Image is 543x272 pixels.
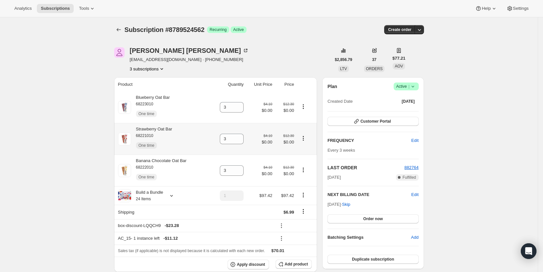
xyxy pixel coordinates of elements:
[360,119,391,124] span: Customer Portal
[131,94,170,120] div: Blueberry Oat Bar
[363,216,383,221] span: Order now
[513,6,529,11] span: Settings
[298,103,309,110] button: Product actions
[298,191,309,199] button: Product actions
[398,97,419,106] button: [DATE]
[264,102,272,106] small: $4.10
[395,64,403,68] span: AOV
[327,164,404,171] h2: LAST ORDER
[130,66,165,72] button: Product actions
[136,197,151,201] small: 24 Items
[118,164,131,177] img: product img
[342,201,350,208] span: Skip
[262,107,273,114] span: $0.00
[114,205,210,219] th: Shipping
[210,77,246,92] th: Quantity
[335,57,352,62] span: $2,856.79
[131,158,187,184] div: Banana Chocolate Oat Bar
[327,214,418,223] button: Order now
[114,25,123,34] button: Subscriptions
[139,111,155,116] span: One time
[118,249,265,253] span: Sales tax (if applicable) is not displayed because it is calculated with each new order.
[298,135,309,142] button: Product actions
[283,134,294,138] small: $12.30
[411,234,418,241] span: Add
[41,6,70,11] span: Subscriptions
[237,262,265,267] span: Apply discount
[368,55,380,64] button: 37
[396,83,416,90] span: Active
[283,102,294,106] small: $12.30
[125,26,204,33] span: Subscription #8789524562
[131,126,172,152] div: Strawberry Oat Bar
[136,133,153,138] small: 68221010
[411,137,418,144] span: Edit
[130,47,249,54] div: [PERSON_NAME] [PERSON_NAME]
[404,164,418,171] button: 882764
[384,25,415,34] button: Create order
[14,6,32,11] span: Analytics
[366,67,383,71] span: ORDERS
[165,222,179,229] span: - $23.28
[264,165,272,169] small: $4.10
[285,262,308,267] span: Add product
[327,137,411,144] h2: FREQUENCY
[404,165,418,170] a: 882764
[338,199,354,210] button: Skip
[298,208,309,215] button: Shipping actions
[402,99,415,104] span: [DATE]
[118,222,273,229] div: box-discount-LQQCH9
[327,98,353,105] span: Created Date
[340,67,347,71] span: LTV
[233,27,244,32] span: Active
[482,6,490,11] span: Help
[114,47,125,58] span: Alexandra Jepsen
[136,102,153,106] small: 68223010
[274,77,296,92] th: Price
[118,132,131,145] img: product img
[352,257,394,262] span: Duplicate subscription
[131,189,163,202] div: Build a Bundle
[118,235,273,242] div: AC_15 - 1 instance left
[402,175,416,180] span: Fulfilled
[327,202,350,207] span: [DATE] ·
[79,6,89,11] span: Tools
[271,248,284,253] span: $70.01
[139,174,155,180] span: One time
[262,139,273,145] span: $0.00
[327,255,418,264] button: Duplicate subscription
[75,4,99,13] button: Tools
[114,77,210,92] th: Product
[276,171,294,177] span: $0.00
[411,191,418,198] button: Edit
[408,84,409,89] span: |
[327,234,411,241] h6: Batching Settings
[327,174,341,181] span: [DATE]
[298,166,309,174] button: Product actions
[210,27,227,32] span: Recurring
[37,4,74,13] button: Subscriptions
[372,57,376,62] span: 37
[471,4,501,13] button: Help
[130,56,249,63] span: [EMAIL_ADDRESS][DOMAIN_NAME] · [PHONE_NUMBER]
[276,260,312,269] button: Add product
[407,232,422,243] button: Add
[276,107,294,114] span: $0.00
[262,171,273,177] span: $0.00
[331,55,356,64] button: $2,856.79
[327,83,337,90] h2: Plan
[407,135,422,146] button: Edit
[503,4,533,13] button: Settings
[327,117,418,126] button: Customer Portal
[259,193,272,198] span: $97.42
[283,210,294,215] span: $6.99
[10,4,36,13] button: Analytics
[327,191,411,198] h2: NEXT BILLING DATE
[228,260,269,269] button: Apply discount
[392,55,405,62] span: $77.21
[118,101,131,114] img: product img
[246,77,274,92] th: Unit Price
[163,235,178,242] span: - $11.12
